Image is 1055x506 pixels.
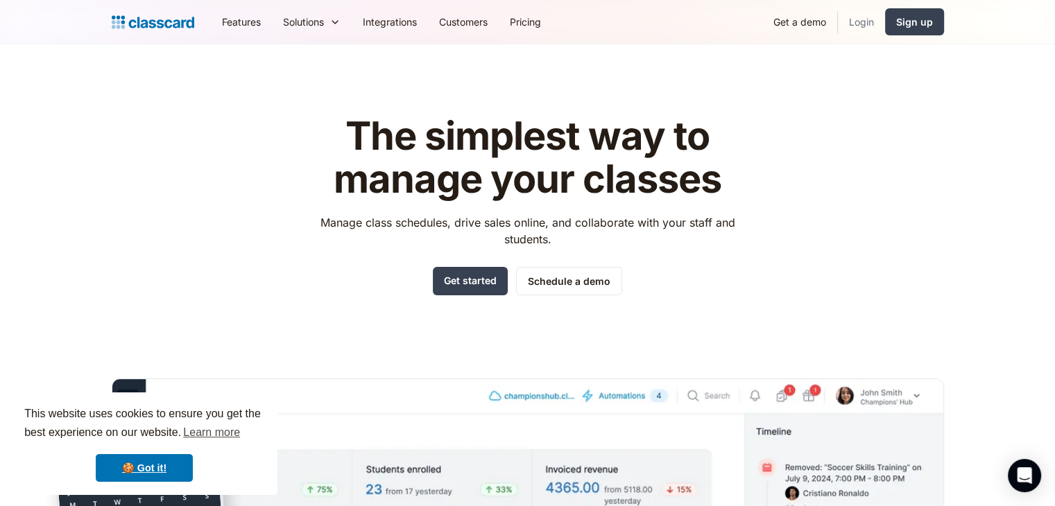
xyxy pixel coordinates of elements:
[516,267,622,295] a: Schedule a demo
[428,6,499,37] a: Customers
[885,8,944,35] a: Sign up
[307,214,748,247] p: Manage class schedules, drive sales online, and collaborate with your staff and students.
[96,454,193,482] a: dismiss cookie message
[762,6,837,37] a: Get a demo
[11,392,277,495] div: cookieconsent
[24,405,264,443] span: This website uses cookies to ensure you get the best experience on our website.
[112,12,194,32] a: home
[211,6,272,37] a: Features
[272,6,352,37] div: Solutions
[1008,459,1041,492] div: Open Intercom Messenger
[838,6,885,37] a: Login
[307,115,748,200] h1: The simplest way to manage your classes
[433,267,508,295] a: Get started
[283,15,324,29] div: Solutions
[181,422,242,443] a: learn more about cookies
[499,6,552,37] a: Pricing
[896,15,933,29] div: Sign up
[352,6,428,37] a: Integrations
